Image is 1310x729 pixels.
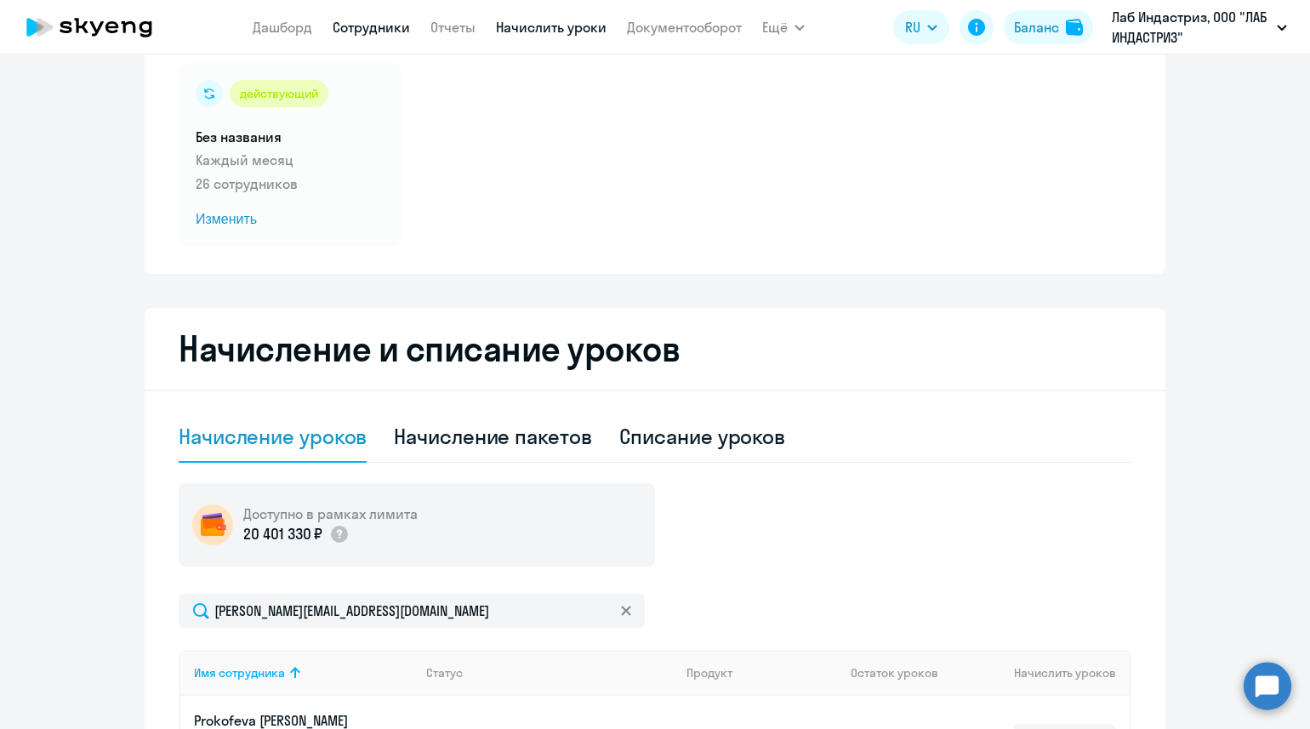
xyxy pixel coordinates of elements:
div: Списание уроков [619,423,786,450]
div: Баланс [1014,17,1059,37]
span: RU [905,17,920,37]
div: Имя сотрудника [194,665,285,681]
button: Ещё [762,10,805,44]
div: Начисление пакетов [394,423,591,450]
button: Лаб Индастриз, ООО "ЛАБ ИНДАСТРИЗ" [1103,7,1296,48]
span: Изменить [196,209,384,230]
p: Лаб Индастриз, ООО "ЛАБ ИНДАСТРИЗ" [1112,7,1270,48]
p: 26 сотрудников [196,174,384,194]
div: Статус [426,665,673,681]
a: Дашборд [253,19,312,36]
img: balance [1066,19,1083,36]
div: Статус [426,665,463,681]
button: RU [893,10,949,44]
img: wallet-circle.png [192,504,233,545]
span: Остаток уроков [851,665,938,681]
p: 20 401 330 ₽ [243,523,322,545]
span: Ещё [762,17,788,37]
a: Сотрудники [333,19,410,36]
div: Продукт [686,665,732,681]
div: Имя сотрудника [194,665,413,681]
h5: Доступно в рамках лимита [243,504,418,523]
h5: Без названия [196,128,384,146]
div: действующий [230,80,328,107]
p: Каждый месяц [196,150,384,170]
a: Начислить уроки [496,19,607,36]
div: Начисление уроков [179,423,367,450]
h2: Начисление и списание уроков [179,328,1131,369]
div: Остаток уроков [851,665,956,681]
button: Балансbalance [1004,10,1093,44]
input: Поиск по имени, email, продукту или статусу [179,594,645,628]
th: Начислить уроков [956,650,1130,696]
a: Отчеты [430,19,476,36]
div: Продукт [686,665,838,681]
a: Документооборот [627,19,742,36]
